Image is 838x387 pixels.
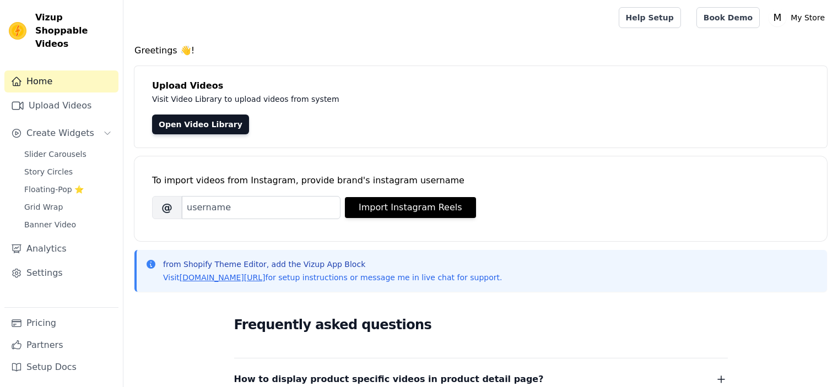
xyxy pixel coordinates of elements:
h4: Upload Videos [152,79,809,92]
span: Grid Wrap [24,201,63,212]
span: Slider Carousels [24,149,86,160]
h2: Frequently asked questions [234,314,728,336]
a: Setup Docs [4,356,118,378]
p: Visit Video Library to upload videos from system [152,92,646,106]
button: How to display product specific videos in product detail page? [234,372,728,387]
span: How to display product specific videos in product detail page? [234,372,544,387]
a: Story Circles [18,164,118,179]
a: [DOMAIN_NAME][URL] [180,273,266,282]
text: M [774,12,782,23]
a: Book Demo [696,7,760,28]
button: M My Store [769,8,829,28]
p: from Shopify Theme Editor, add the Vizup App Block [163,259,502,270]
a: Settings [4,262,118,284]
a: Upload Videos [4,95,118,117]
button: Import Instagram Reels [345,197,476,218]
input: username [182,196,340,219]
a: Pricing [4,312,118,334]
span: Create Widgets [26,127,94,140]
a: Partners [4,334,118,356]
p: Visit for setup instructions or message me in live chat for support. [163,272,502,283]
a: Analytics [4,238,118,260]
span: Floating-Pop ⭐ [24,184,84,195]
button: Create Widgets [4,122,118,144]
span: Banner Video [24,219,76,230]
h4: Greetings 👋! [134,44,827,57]
span: Vizup Shoppable Videos [35,11,114,51]
a: Grid Wrap [18,199,118,215]
div: To import videos from Instagram, provide brand's instagram username [152,174,809,187]
p: My Store [786,8,829,28]
a: Banner Video [18,217,118,232]
a: Open Video Library [152,115,249,134]
img: Vizup [9,22,26,40]
a: Help Setup [619,7,681,28]
span: Story Circles [24,166,73,177]
a: Home [4,70,118,92]
a: Slider Carousels [18,146,118,162]
a: Floating-Pop ⭐ [18,182,118,197]
span: @ [152,196,182,219]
